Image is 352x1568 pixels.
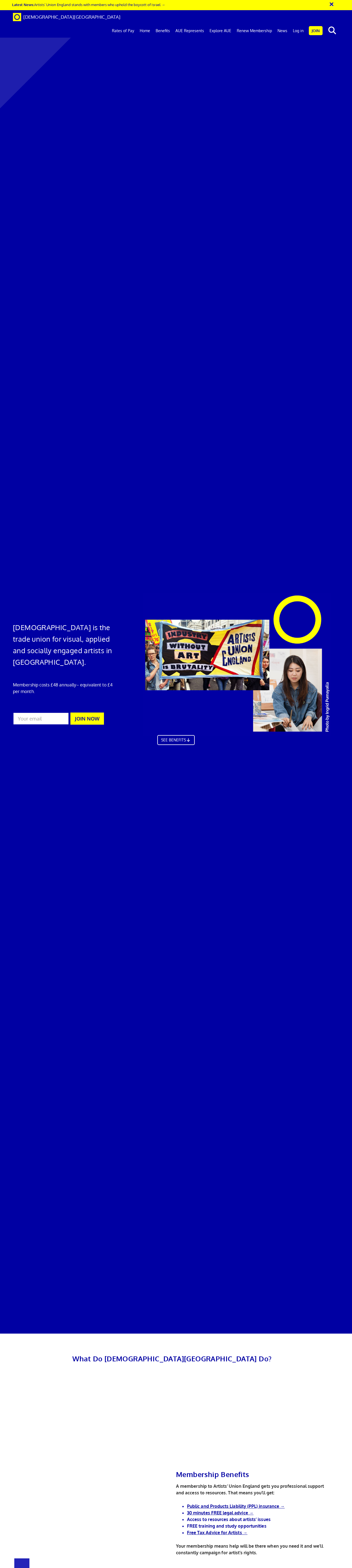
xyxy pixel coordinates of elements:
li: FREE training and study opportunities [187,1523,326,1529]
h2: What Do [DEMOGRAPHIC_DATA][GEOGRAPHIC_DATA] Do? [40,1353,304,1364]
a: Brand [DEMOGRAPHIC_DATA][GEOGRAPHIC_DATA] [9,10,125,24]
a: Free Tax Advice for Artists → [187,1530,248,1535]
li: Access to resources about artists’ issues [187,1516,326,1523]
p: Your membership means help will be there when you need it and we’ll constantly campaign for artis... [176,1543,326,1556]
span: [DEMOGRAPHIC_DATA][GEOGRAPHIC_DATA] [23,14,120,20]
a: Latest News:Artists’ Union England stands with members who uphold the boycott of Israel → [12,2,165,7]
a: Renew Membership [234,24,275,38]
a: Rates of Pay [109,24,137,38]
h1: [DEMOGRAPHIC_DATA] is the trade union for visual, applied and socially engaged artists in [GEOGRA... [13,622,116,668]
a: SEE BENEFITS [157,735,195,745]
h2: Membership Benefits [176,1469,326,1480]
a: News [275,24,290,38]
button: search [324,25,340,36]
a: Benefits [153,24,173,38]
a: Log in [290,24,306,38]
p: Membership costs £48 annually – equivalent to £4 per month. [13,682,116,695]
a: Join [309,26,323,35]
a: AUE Represents [173,24,207,38]
p: A membership to Artists’ Union England gets you professional support and access to resources. Tha... [176,1483,326,1496]
button: JOIN NOW [70,713,104,725]
a: Explore AUE [207,24,234,38]
a: Public and Products Liability (PPL) insurance → [187,1503,285,1509]
input: Your email [13,712,69,725]
a: Home [137,24,153,38]
a: 30 minutes FREE legal advice → [187,1510,254,1516]
strong: Latest News: [12,2,34,7]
